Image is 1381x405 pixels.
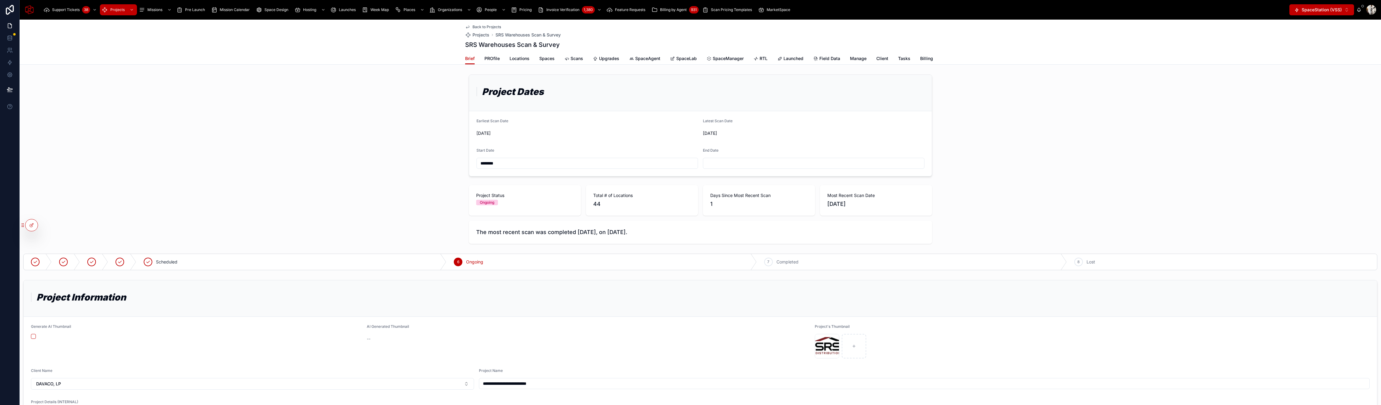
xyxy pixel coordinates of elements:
[393,4,427,15] a: Places
[472,25,501,29] span: Back to Projects
[457,259,459,264] span: 6
[539,55,555,62] span: Spaces
[36,293,1370,302] h1: Project Information
[82,6,90,13] div: 38
[465,53,475,65] a: Brief
[777,53,803,65] a: Launched
[495,32,561,38] span: SRS Warehouses Scan & Survey
[156,259,177,265] span: Scheduled
[593,200,691,208] span: 44
[465,32,489,38] a: Projects
[476,228,925,237] span: The most recent scan was completed [DATE], on [DATE].
[36,381,61,387] span: DAVACO, LP
[147,7,162,12] span: Missions
[1077,259,1079,264] span: 8
[367,336,370,342] span: --
[485,7,497,12] span: People
[510,55,529,62] span: Locations
[876,53,888,65] a: Client
[476,148,494,153] span: Start Date
[713,55,744,62] span: SpaceManager
[476,130,698,136] span: [DATE]
[137,4,175,15] a: Missions
[756,4,795,15] a: MarketSpace
[676,55,697,62] span: SpaceLab
[539,53,555,65] a: Spaces
[509,4,536,15] a: Pricing
[482,87,924,96] h1: Project Dates
[367,324,409,329] span: AI Generated Thumbnail
[703,119,733,123] span: Latest Scan Date
[360,4,393,15] a: Week Map
[593,192,691,199] span: Total # of Locations
[474,4,509,15] a: People
[519,7,532,12] span: Pricing
[465,40,560,49] h1: SRS Warehouses Scan & Survey
[815,324,850,329] span: Project's Thumbnail
[328,4,360,15] a: Launches
[370,7,389,12] span: Week Map
[582,6,595,13] div: 1,380
[175,4,209,15] a: Pre Launch
[707,53,744,65] a: SpaceManager
[476,192,574,199] span: Project Status
[650,4,700,15] a: Billing by Agent931
[536,4,605,15] a: Invoice Verification1,380
[635,55,660,62] span: SpaceAgent
[480,200,494,205] div: Ongoing
[760,55,768,62] span: RTL
[703,148,719,153] span: End Date
[404,7,415,12] span: Places
[813,53,840,65] a: Field Data
[783,55,803,62] span: Launched
[31,324,71,329] span: Generate AI Thumbnail
[670,53,697,65] a: SpaceLab
[898,53,910,65] a: Tasks
[510,53,529,65] a: Locations
[767,7,790,12] span: MarketSpace
[710,192,808,199] span: Days Since Most Recent Scan
[593,53,619,65] a: Upgrades
[220,7,250,12] span: Mission Calendar
[427,4,474,15] a: Organizations
[438,7,462,12] span: Organizations
[1302,7,1342,13] span: SpaceStation (VSS)
[767,259,769,264] span: 7
[100,4,137,15] a: Projects
[31,378,474,390] button: Select Button
[484,55,500,62] span: PROfile
[465,55,475,62] span: Brief
[303,7,316,12] span: Hosting
[827,200,925,208] span: [DATE]
[39,3,1289,17] div: scrollable content
[465,25,501,29] a: Back to Projects
[876,55,888,62] span: Client
[466,259,483,265] span: Ongoing
[339,7,356,12] span: Launches
[264,7,288,12] span: Space Design
[52,7,80,12] span: Support Tickets
[110,7,125,12] span: Projects
[472,32,489,38] span: Projects
[700,4,756,15] a: Scan Pricing Templates
[689,6,699,13] div: 931
[710,200,808,208] span: 1
[615,7,645,12] span: Feature Requests
[42,4,100,15] a: Support Tickets38
[31,368,52,373] span: Client Name
[1087,259,1095,265] span: Lost
[185,7,205,12] span: Pre Launch
[293,4,328,15] a: Hosting
[920,55,933,62] span: Billing
[850,53,867,65] a: Manage
[850,55,867,62] span: Manage
[711,7,752,12] span: Scan Pricing Templates
[703,130,924,136] span: [DATE]
[546,7,579,12] span: Invoice Verification
[484,53,500,65] a: PROfile
[920,53,933,65] a: Billing
[660,7,687,12] span: Billing by Agent
[605,4,650,15] a: Feature Requests
[629,53,660,65] a: SpaceAgent
[599,55,619,62] span: Upgrades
